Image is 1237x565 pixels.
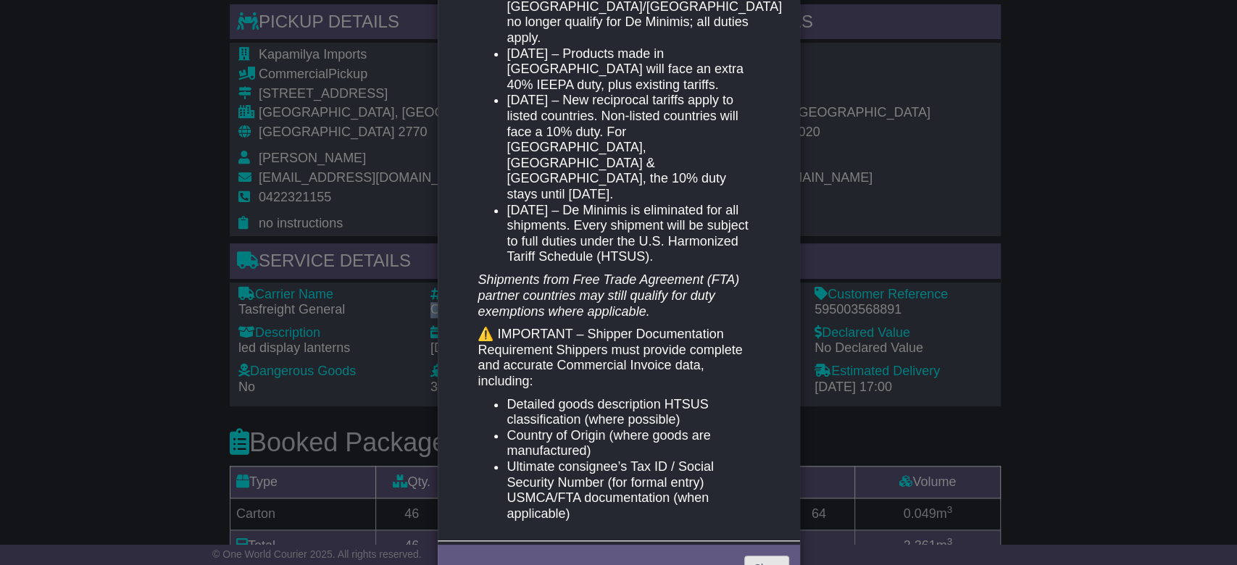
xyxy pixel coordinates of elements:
li: Detailed goods description HTSUS classification (where possible) [507,397,759,428]
li: Ultimate consignee’s Tax ID / Social Security Number (for formal entry) USMCA/FTA documentation (... [507,459,759,522]
li: [DATE] – New reciprocal tariffs apply to listed countries. Non-listed countries will face a 10% d... [507,93,759,202]
em: Shipments from Free Trade Agreement (FTA) partner countries may still qualify for duty exemptions... [478,272,739,318]
li: [DATE] – Products made in [GEOGRAPHIC_DATA] will face an extra 40% IEEPA duty, plus existing tari... [507,46,759,93]
li: Country of Origin (where goods are manufactured) [507,428,759,459]
p: ⚠️ IMPORTANT – Shipper Documentation Requirement Shippers must provide complete and accurate Comm... [478,327,759,389]
li: [DATE] – De Minimis is eliminated for all shipments. Every shipment will be subject to full dutie... [507,203,759,265]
